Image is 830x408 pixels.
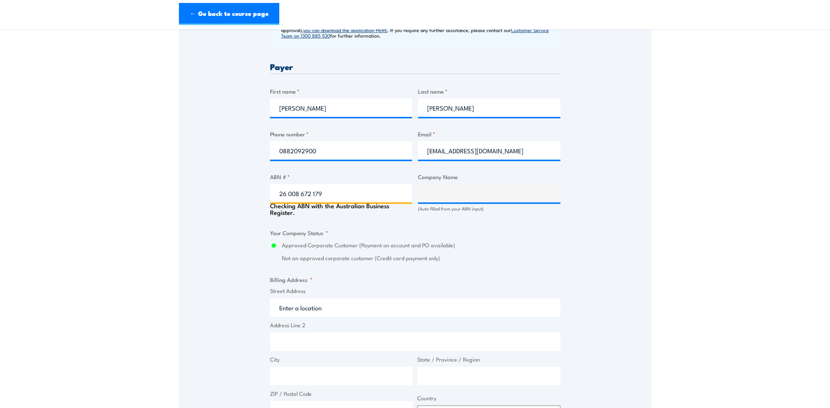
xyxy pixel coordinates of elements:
[270,62,560,71] h3: Payer
[418,205,560,212] div: (Auto filled from your ABN input)
[270,298,560,317] input: Enter a location
[270,172,412,181] label: ABN #
[281,11,558,38] p: Payment on account is only available to approved Corporate Customers who have previously applied ...
[281,27,549,39] a: Customer Service Team on 1300 885 530
[270,87,412,95] label: First name
[270,321,560,329] label: Address Line 2
[417,394,560,402] label: Country
[270,202,412,216] div: Checking ABN with the Australian Business Register.
[282,254,560,262] label: Not an approved corporate customer (Credit card payment only)
[418,130,560,138] label: Email
[270,390,413,398] label: ZIP / Postal Code
[270,355,413,364] label: City
[303,27,387,33] a: you can download the application HERE
[179,3,279,25] a: ← Go back to course page
[418,172,560,181] label: Company Name
[417,355,560,364] label: State / Province / Region
[282,241,560,250] label: Approved Corporate Customer (Payment on account and PO available)
[270,275,312,284] legend: Billing Address
[270,287,560,295] label: Street Address
[270,229,328,237] legend: Your Company Status
[270,130,412,138] label: Phone number
[418,87,560,95] label: Last name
